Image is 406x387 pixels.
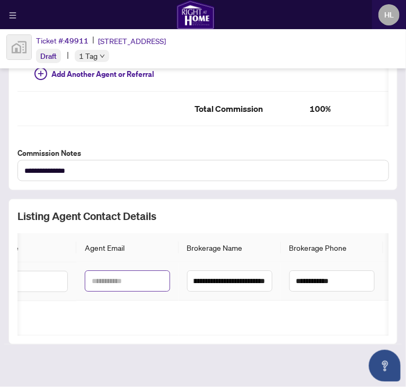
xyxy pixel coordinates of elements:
h2: Total Commission [195,100,293,117]
span: menu [9,12,16,19]
label: Commission Notes [17,147,389,159]
th: Brokerage Phone [281,233,383,262]
div: Ticket #: [36,34,89,47]
h2: Listing Agent Contact Details [17,208,389,225]
span: Add Another Agent or Referral [51,68,154,80]
button: Open asap [369,350,401,382]
th: Brokerage Name [179,233,281,262]
button: Add Another Agent or Referral [26,66,163,83]
span: [STREET_ADDRESS] [98,35,166,47]
th: Agent Email [76,233,178,262]
span: Draft [40,51,57,61]
span: 49911 [65,36,89,46]
span: down [100,54,105,59]
span: plus-circle [34,67,47,80]
img: svg%3e [7,35,31,59]
span: HL [384,9,394,21]
span: 1 Tag [79,50,98,62]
